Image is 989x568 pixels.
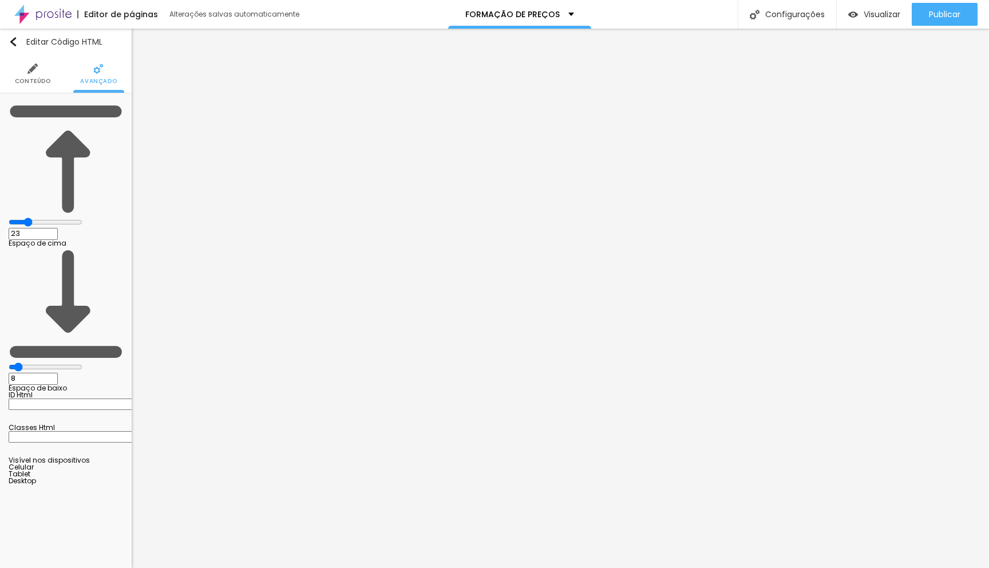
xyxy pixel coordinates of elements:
span: Conteúdo [15,78,51,84]
div: Alterações salvas automaticamente [169,11,301,18]
div: Visível nos dispositivos [9,457,123,464]
div: ID Html [9,392,123,399]
span: Publicar [929,10,960,19]
img: Icone [9,247,123,361]
span: Celular [9,462,34,472]
img: Icone [750,10,759,19]
span: Tablet [9,469,30,479]
div: Editar Código HTML [9,37,102,46]
button: Publicar [912,3,978,26]
p: FORMAÇÃO DE PREÇOS [465,10,560,18]
div: Editor de páginas [77,10,158,18]
div: Espaço de baixo [9,385,123,392]
img: view-1.svg [848,10,858,19]
img: Icone [9,37,18,46]
button: Visualizar [837,3,912,26]
img: Icone [93,64,104,74]
img: Icone [27,64,38,74]
span: Avançado [80,78,117,84]
iframe: Editor [132,29,989,568]
div: Classes Html [9,424,123,431]
span: Visualizar [864,10,900,19]
img: Icone [9,102,123,216]
div: Espaço de cima [9,240,123,247]
span: Desktop [9,476,36,486]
